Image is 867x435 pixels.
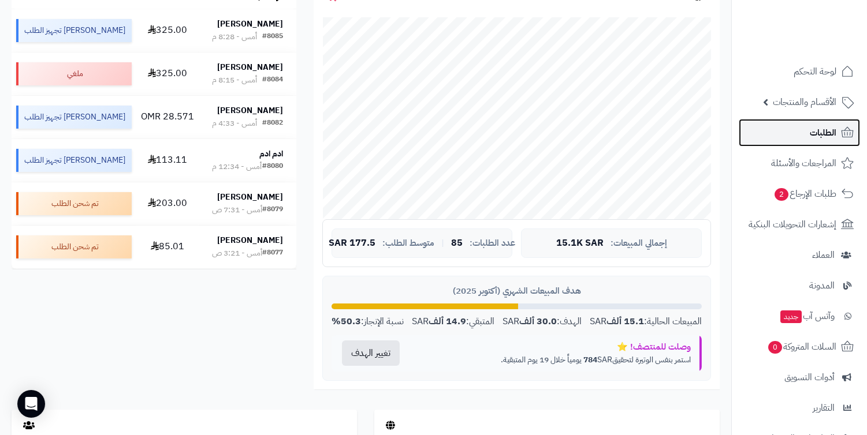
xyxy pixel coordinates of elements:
div: هدف المبيعات الشهري (أكتوبر 2025) [332,285,702,297]
div: أمس - 8:28 م [212,31,257,43]
a: وآتس آبجديد [739,302,860,330]
span: المدونة [809,277,835,294]
div: المبيعات الحالية: SAR [590,315,702,328]
div: أمس - 8:15 م [212,74,257,86]
span: 0 [768,341,783,354]
span: العملاء [812,247,835,263]
span: المراجعات والأسئلة [771,155,836,171]
div: أمس - 12:34 م [212,161,262,172]
a: طلبات الإرجاع2 [739,180,860,208]
div: الهدف: SAR [503,315,582,328]
span: 2 [775,188,789,201]
div: [PERSON_NAME] تجهيز الطلب [16,106,132,129]
td: 28.571 OMR [136,96,199,138]
div: Open Intercom Messenger [17,390,45,418]
td: 85.01 [136,226,199,268]
div: أمس - 3:21 ص [212,247,262,259]
strong: 30.0 ألف [519,314,557,328]
span: طلبات الإرجاع [773,186,836,202]
span: جديد [780,310,802,323]
span: لوحة التحكم [794,63,836,80]
span: التقارير [813,400,835,416]
div: وصلت للمنتصف! ⭐ [419,341,691,353]
div: تم شحن الطلب [16,192,132,215]
strong: [PERSON_NAME] [217,191,283,203]
div: تم شحن الطلب [16,235,132,258]
span: 177.5 SAR [329,238,375,249]
span: 15.1K SAR [556,238,604,249]
td: 325.00 [136,9,199,52]
strong: 14.9 ألف [429,314,466,328]
span: 85 [451,238,463,249]
span: الطلبات [810,125,836,141]
div: المتبقي: SAR [412,315,494,328]
div: #8077 [262,247,283,259]
span: وآتس آب [779,308,835,324]
strong: [PERSON_NAME] [217,104,283,117]
span: إجمالي المبيعات: [611,238,667,248]
strong: [PERSON_NAME] [217,234,283,246]
a: المدونة [739,272,860,299]
div: #8082 [262,118,283,129]
img: logo-2.png [788,26,856,50]
div: [PERSON_NAME] تجهيز الطلب [16,149,132,172]
strong: 784 [583,354,597,366]
a: المراجعات والأسئلة [739,149,860,177]
strong: ادم ادم [259,148,283,160]
strong: 50.3% [332,314,361,328]
a: لوحة التحكم [739,58,860,85]
div: #8080 [262,161,283,172]
div: ملغي [16,62,132,85]
span: عدد الطلبات: [470,238,515,248]
a: السلات المتروكة0 [739,333,860,361]
div: [PERSON_NAME] تجهيز الطلب [16,19,132,42]
div: #8079 [262,204,283,216]
p: استمر بنفس الوتيرة لتحقيق SAR يومياً خلال 19 يوم المتبقية. [419,354,691,366]
strong: [PERSON_NAME] [217,61,283,73]
span: السلات المتروكة [767,339,836,355]
div: نسبة الإنجاز: [332,315,404,328]
span: إشعارات التحويلات البنكية [749,216,836,232]
a: العملاء [739,241,860,269]
button: تغيير الهدف [342,340,400,366]
span: | [441,239,444,247]
strong: 15.1 ألف [606,314,644,328]
a: إشعارات التحويلات البنكية [739,211,860,238]
strong: [PERSON_NAME] [217,18,283,30]
td: 113.11 [136,139,199,182]
span: متوسط الطلب: [382,238,434,248]
a: التقارير [739,394,860,422]
div: #8085 [262,31,283,43]
div: أمس - 7:31 ص [212,204,262,216]
span: الأقسام والمنتجات [773,94,836,110]
div: أمس - 4:33 م [212,118,257,129]
span: أدوات التسويق [784,369,835,385]
td: 203.00 [136,182,199,225]
div: #8084 [262,74,283,86]
a: أدوات التسويق [739,363,860,391]
td: 325.00 [136,52,199,95]
a: الطلبات [739,119,860,147]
